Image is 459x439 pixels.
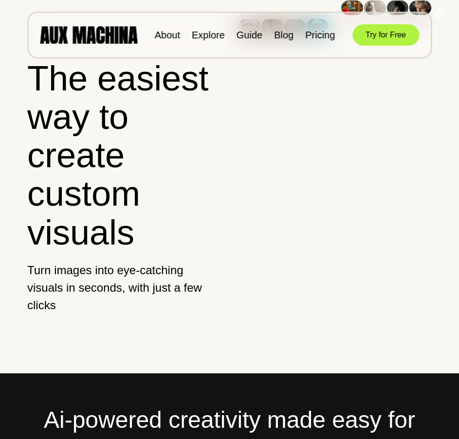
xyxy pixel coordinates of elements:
[237,30,262,40] a: Guide
[40,26,137,43] img: AUX MACHINA
[274,30,294,40] a: Blog
[155,30,180,40] a: About
[27,59,221,252] h1: The easiest way to create custom visuals
[305,30,335,40] a: Pricing
[352,24,419,46] button: Try for Free
[27,262,221,314] p: Turn images into eye-catching visuals in seconds, with just a few clicks
[192,30,225,40] a: Explore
